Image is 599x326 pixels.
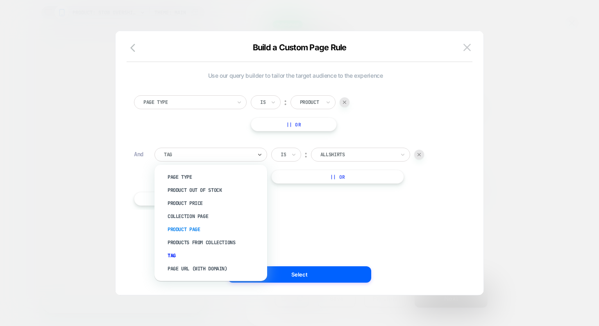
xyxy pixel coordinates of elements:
button: Select [228,266,371,283]
img: end [343,101,346,104]
img: close [463,44,471,51]
span: Build a Custom Page Rule [253,43,347,52]
div: ︰ [302,149,310,160]
button: || Or [271,170,404,184]
button: || Or [251,117,337,131]
span: Use our query builder to tailor the target audience to the experience [134,72,457,79]
img: end [417,153,421,156]
div: ︰ [281,97,290,108]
